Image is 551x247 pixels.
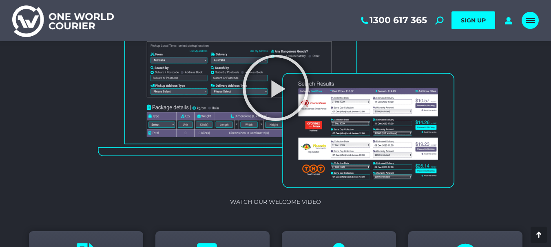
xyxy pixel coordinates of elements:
[359,15,427,26] a: 1300 617 365
[451,11,495,29] a: SIGN UP
[461,17,486,24] span: SIGN UP
[12,4,114,37] img: One World Courier
[92,199,459,205] p: Watch our Welcome video
[241,53,310,122] div: Play Video
[522,12,539,29] a: Mobile menu icon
